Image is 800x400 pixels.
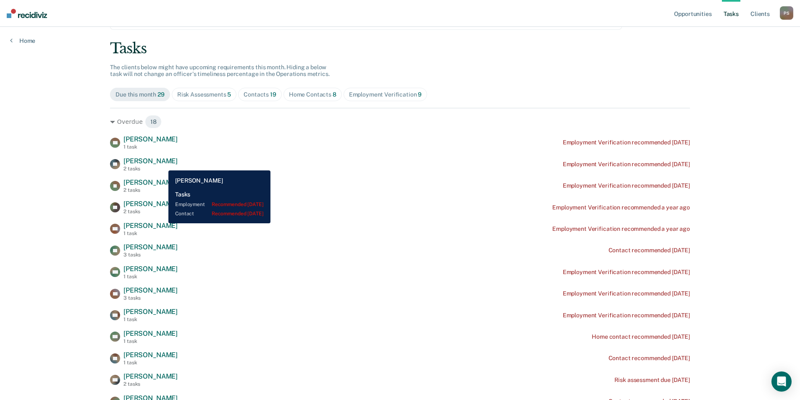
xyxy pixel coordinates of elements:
[563,182,690,189] div: Employment Verification recommended [DATE]
[7,9,47,18] img: Recidiviz
[563,161,690,168] div: Employment Verification recommended [DATE]
[563,269,690,276] div: Employment Verification recommended [DATE]
[123,166,178,172] div: 2 tasks
[157,91,165,98] span: 29
[563,139,690,146] div: Employment Verification recommended [DATE]
[123,308,178,316] span: [PERSON_NAME]
[418,91,422,98] span: 9
[552,204,690,211] div: Employment Verification recommended a year ago
[110,40,690,57] div: Tasks
[123,372,178,380] span: [PERSON_NAME]
[123,157,178,165] span: [PERSON_NAME]
[333,91,336,98] span: 8
[123,286,178,294] span: [PERSON_NAME]
[552,225,690,233] div: Employment Verification recommended a year ago
[123,252,178,258] div: 3 tasks
[10,37,35,44] a: Home
[123,329,178,337] span: [PERSON_NAME]
[123,144,178,150] div: 1 task
[123,243,178,251] span: [PERSON_NAME]
[123,230,178,236] div: 1 task
[123,295,178,301] div: 3 tasks
[592,333,690,340] div: Home contact recommended [DATE]
[563,290,690,297] div: Employment Verification recommended [DATE]
[123,316,178,322] div: 1 task
[145,115,162,128] span: 18
[123,360,178,366] div: 1 task
[349,91,422,98] div: Employment Verification
[780,6,793,20] button: PS
[177,91,231,98] div: Risk Assessments
[115,91,165,98] div: Due this month
[110,115,690,128] div: Overdue 18
[270,91,276,98] span: 19
[563,312,690,319] div: Employment Verification recommended [DATE]
[123,381,178,387] div: 2 tasks
[123,135,178,143] span: [PERSON_NAME]
[123,187,178,193] div: 2 tasks
[609,355,690,362] div: Contact recommended [DATE]
[123,209,178,214] div: 2 tasks
[244,91,276,98] div: Contacts
[123,351,178,359] span: [PERSON_NAME]
[227,91,231,98] span: 5
[289,91,336,98] div: Home Contacts
[123,200,178,208] span: [PERSON_NAME]
[780,6,793,20] div: P S
[110,64,330,78] span: The clients below might have upcoming requirements this month. Hiding a below task will not chang...
[123,274,178,280] div: 1 task
[123,338,178,344] div: 1 task
[123,222,178,230] span: [PERSON_NAME]
[609,247,690,254] div: Contact recommended [DATE]
[614,376,690,384] div: Risk assessment due [DATE]
[123,265,178,273] span: [PERSON_NAME]
[123,178,178,186] span: [PERSON_NAME]
[771,371,792,392] div: Open Intercom Messenger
